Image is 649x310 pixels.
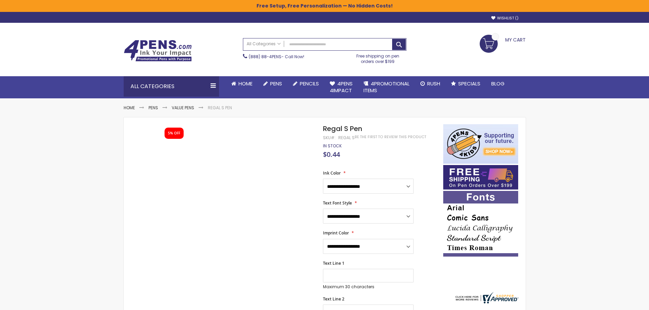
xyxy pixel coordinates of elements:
span: 4PROMOTIONAL ITEMS [364,80,410,94]
span: 4Pens 4impact [330,80,353,94]
span: Text Line 2 [323,296,344,302]
img: Free shipping on orders over $199 [443,165,518,190]
span: Blog [491,80,505,87]
img: font-personalization-examples [443,191,518,257]
div: Free shipping on pen orders over $199 [349,51,406,64]
a: Specials [446,76,486,91]
div: Availability [323,143,342,149]
span: All Categories [247,41,281,47]
span: - Call Now! [249,54,304,60]
a: Rush [415,76,446,91]
span: Ink Color [323,170,341,176]
a: Pens [258,76,288,91]
span: $0.44 [323,150,340,159]
strong: SKU [323,135,336,141]
span: Rush [427,80,440,87]
a: 4PROMOTIONALITEMS [358,76,415,98]
img: 4Pens Custom Pens and Promotional Products [124,40,192,62]
a: All Categories [243,38,284,50]
a: Value Pens [172,105,194,111]
span: Imprint Color [323,230,349,236]
img: 4pens 4 kids [443,124,518,164]
p: Maximum 30 characters [323,284,414,290]
span: In stock [323,143,342,149]
a: Pencils [288,76,324,91]
div: 5% OFF [168,131,180,136]
a: Be the first to review this product [355,134,426,140]
a: 4pens.com certificate URL [454,299,519,305]
div: All Categories [124,76,219,97]
span: Pencils [300,80,319,87]
span: Home [238,80,252,87]
a: 4Pens4impact [324,76,358,98]
div: Regal S [338,135,355,141]
li: Regal S Pen [208,105,232,111]
a: Blog [486,76,510,91]
span: Regal S Pen [323,124,362,133]
span: Pens [270,80,282,87]
a: Home [226,76,258,91]
a: Wishlist [491,16,519,21]
span: Text Font Style [323,200,352,206]
a: (888) 88-4PENS [249,54,281,60]
span: Specials [458,80,480,87]
img: 4pens.com widget logo [454,292,519,304]
span: Text Line 1 [323,260,344,266]
a: Home [124,105,135,111]
a: Pens [149,105,158,111]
